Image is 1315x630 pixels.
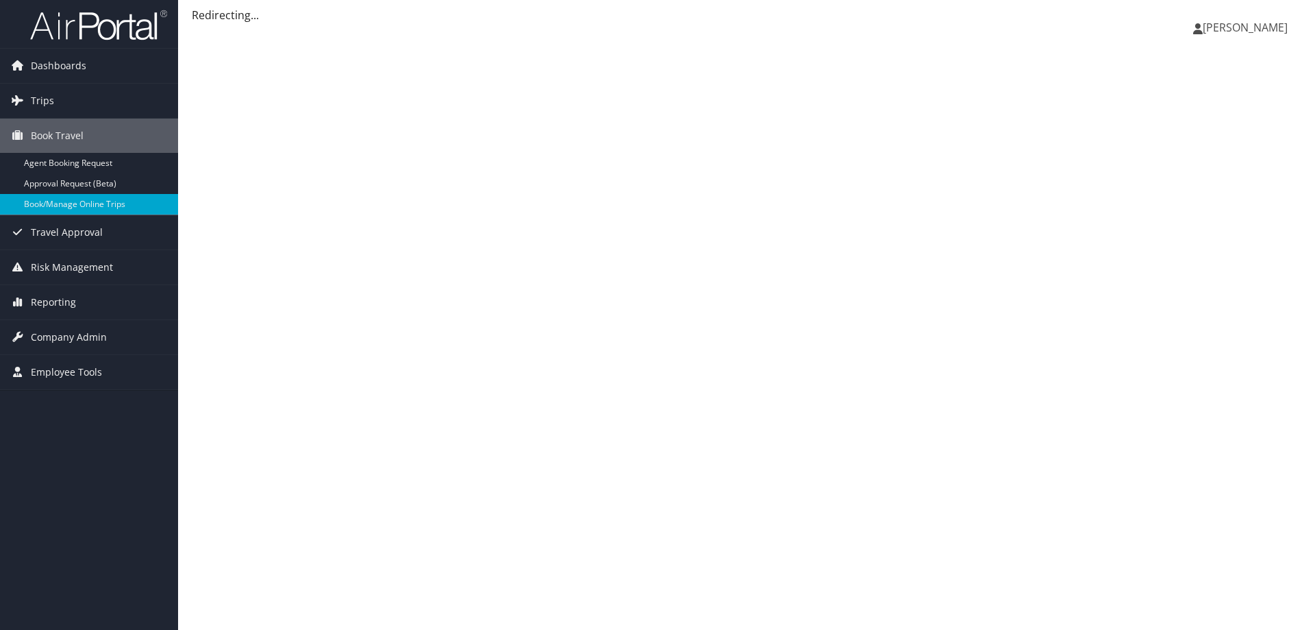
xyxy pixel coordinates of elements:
[31,49,86,83] span: Dashboards
[31,119,84,153] span: Book Travel
[192,7,1301,23] div: Redirecting...
[31,215,103,250] span: Travel Approval
[31,84,54,118] span: Trips
[30,9,167,41] img: airportal-logo.png
[31,320,107,354] span: Company Admin
[31,250,113,284] span: Risk Management
[31,355,102,389] span: Employee Tools
[1193,7,1301,48] a: [PERSON_NAME]
[1203,20,1288,35] span: [PERSON_NAME]
[31,285,76,319] span: Reporting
